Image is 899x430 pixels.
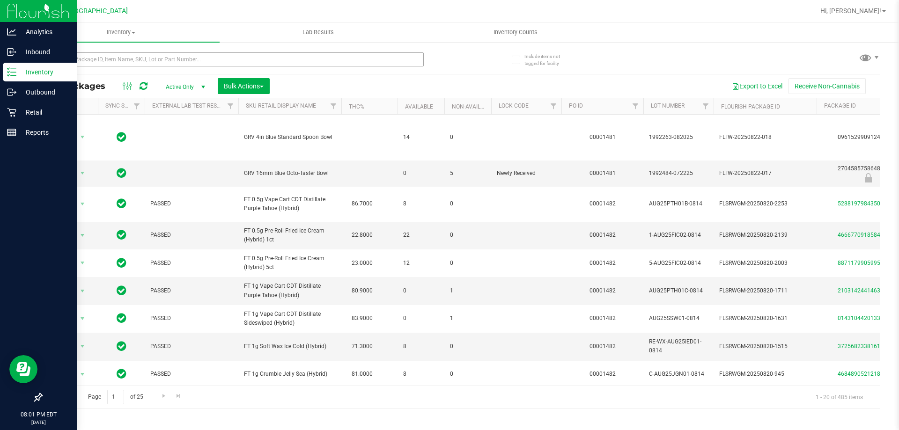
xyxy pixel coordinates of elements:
[244,195,336,213] span: FT 0.5g Vape Cart CDT Distillate Purple Tahoe (Hybrid)
[628,98,643,114] a: Filter
[7,128,16,137] inline-svg: Reports
[403,199,439,208] span: 8
[347,284,377,298] span: 80.9000
[649,199,708,208] span: AUG25PTH01B-0814
[77,312,88,325] span: select
[349,103,364,110] a: THC%
[347,340,377,353] span: 71.3000
[403,286,439,295] span: 0
[244,169,336,178] span: GRV 16mm Blue Octo-Taster Bowl
[649,314,708,323] span: AUG25SSW01-0814
[450,259,486,268] span: 0
[150,231,233,240] span: PASSED
[481,28,550,36] span: Inventory Counts
[16,26,73,37] p: Analytics
[590,232,616,238] a: 00001482
[16,107,73,118] p: Retail
[157,390,170,402] a: Go to the next page
[590,371,616,377] a: 00001482
[16,46,73,58] p: Inbound
[150,199,233,208] span: PASSED
[7,67,16,77] inline-svg: Inventory
[347,228,377,242] span: 22.8000
[719,133,811,142] span: FLTW-20250822-018
[41,52,424,66] input: Search Package ID, Item Name, SKU, Lot or Part Number...
[77,131,88,144] span: select
[403,314,439,323] span: 0
[150,370,233,379] span: PASSED
[117,284,126,297] span: In Sync
[590,287,616,294] a: 00001482
[450,199,486,208] span: 0
[838,200,890,207] a: 5288197984350284
[524,53,571,67] span: Include items not tagged for facility
[403,370,439,379] span: 8
[7,87,16,97] inline-svg: Outbound
[347,367,377,381] span: 81.0000
[117,312,126,325] span: In Sync
[347,197,377,211] span: 86.7000
[590,200,616,207] a: 00001482
[838,260,890,266] a: 8871179905995415
[77,368,88,381] span: select
[838,232,890,238] a: 4666770918584385
[49,81,115,91] span: All Packages
[719,259,811,268] span: FLSRWGM-20250820-2003
[117,367,126,380] span: In Sync
[7,47,16,57] inline-svg: Inbound
[117,131,126,144] span: In Sync
[726,78,788,94] button: Export to Excel
[80,390,151,404] span: Page of 25
[22,22,220,42] a: Inventory
[77,256,88,270] span: select
[117,197,126,210] span: In Sync
[16,87,73,98] p: Outbound
[117,228,126,241] span: In Sync
[224,82,264,90] span: Bulk Actions
[719,169,811,178] span: FLTW-20250822-017
[450,370,486,379] span: 0
[244,254,336,272] span: FT 0.5g Pre-Roll Fried Ice Cream (Hybrid) 5ct
[22,28,220,36] span: Inventory
[7,108,16,117] inline-svg: Retail
[719,199,811,208] span: FLSRWGM-20250820-2253
[77,284,88,298] span: select
[450,342,486,351] span: 0
[452,103,494,110] a: Non-Available
[220,22,417,42] a: Lab Results
[838,287,890,294] a: 2103142441463161
[590,170,616,176] a: 00001481
[569,102,583,109] a: PO ID
[218,78,270,94] button: Bulk Actions
[698,98,714,114] a: Filter
[77,229,88,242] span: select
[117,167,126,180] span: In Sync
[808,390,870,404] span: 1 - 20 of 485 items
[150,314,233,323] span: PASSED
[347,256,377,270] span: 23.0000
[497,169,556,178] span: Newly Received
[649,370,708,379] span: C-AUG25JGN01-0814
[403,231,439,240] span: 22
[150,259,233,268] span: PASSED
[4,419,73,426] p: [DATE]
[77,167,88,180] span: select
[590,134,616,140] a: 00001481
[651,102,685,109] a: Lot Number
[77,340,88,353] span: select
[117,256,126,270] span: In Sync
[405,103,433,110] a: Available
[77,197,88,211] span: select
[105,102,141,109] a: Sync Status
[107,390,124,404] input: 1
[838,371,890,377] a: 4684890521218993
[117,340,126,353] span: In Sync
[450,169,486,178] span: 5
[499,102,529,109] a: Lock Code
[719,231,811,240] span: FLSRWGM-20250820-2139
[649,169,708,178] span: 1992484-072225
[788,78,866,94] button: Receive Non-Cannabis
[150,286,233,295] span: PASSED
[150,342,233,351] span: PASSED
[64,7,128,15] span: [GEOGRAPHIC_DATA]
